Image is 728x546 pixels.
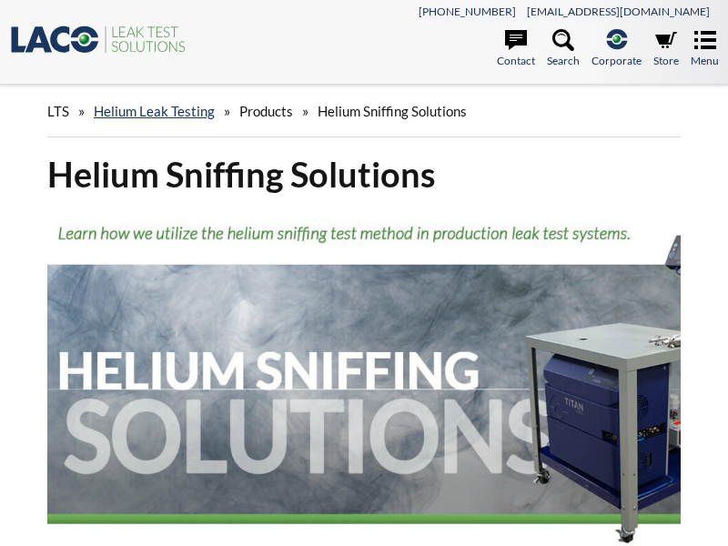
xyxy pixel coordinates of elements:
[497,29,535,69] a: Contact
[318,103,467,119] span: Helium Sniffing Solutions
[691,29,719,69] a: Menu
[47,103,69,119] span: LTS
[94,103,215,119] a: Helium Leak Testing
[419,5,516,18] a: [PHONE_NUMBER]
[527,5,710,18] a: [EMAIL_ADDRESS][DOMAIN_NAME]
[653,29,679,69] a: Store
[239,103,293,119] span: Products
[591,52,642,69] span: Corporate
[47,152,681,197] h1: Helium Sniffing Solutions
[547,29,580,69] a: Search
[47,86,681,137] div: » » »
